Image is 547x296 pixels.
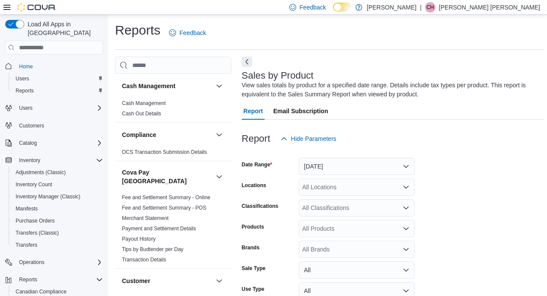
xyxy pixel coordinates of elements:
[12,73,32,84] a: Users
[425,2,435,13] div: Connor Horvath
[12,167,69,178] a: Adjustments (Classic)
[122,236,156,242] span: Payout History
[214,81,224,91] button: Cash Management
[122,236,156,242] a: Payout History
[403,246,409,253] button: Open list of options
[166,24,209,41] a: Feedback
[12,240,103,250] span: Transfers
[16,288,67,295] span: Canadian Compliance
[122,110,161,117] span: Cash Out Details
[19,259,45,266] span: Operations
[242,182,266,189] label: Locations
[122,205,206,211] a: Fee and Settlement Summary - POS
[122,149,207,156] span: OCS Transaction Submission Details
[12,204,41,214] a: Manifests
[16,257,48,267] button: Operations
[12,240,41,250] a: Transfers
[122,130,156,139] h3: Compliance
[9,227,106,239] button: Transfers (Classic)
[122,100,166,106] a: Cash Management
[242,203,278,210] label: Classifications
[9,239,106,251] button: Transfers
[242,70,313,81] h3: Sales by Product
[16,61,36,72] a: Home
[122,194,211,201] a: Fee and Settlement Summary - Online
[122,277,212,285] button: Customer
[19,157,40,164] span: Inventory
[16,103,103,113] span: Users
[12,86,103,96] span: Reports
[367,2,416,13] p: [PERSON_NAME]
[2,102,106,114] button: Users
[16,229,59,236] span: Transfers (Classic)
[242,244,259,251] label: Brands
[122,215,169,221] a: Merchant Statement
[12,167,103,178] span: Adjustments (Classic)
[122,225,196,232] span: Payment and Settlement Details
[179,29,206,37] span: Feedback
[16,155,44,166] button: Inventory
[12,86,37,96] a: Reports
[299,158,415,175] button: [DATE]
[2,256,106,268] button: Operations
[9,166,106,178] button: Adjustments (Classic)
[9,215,106,227] button: Purchase Orders
[277,130,340,147] button: Hide Parameters
[403,204,409,211] button: Open list of options
[9,73,106,85] button: Users
[115,98,231,122] div: Cash Management
[403,184,409,191] button: Open list of options
[19,140,37,146] span: Catalog
[9,203,106,215] button: Manifests
[16,193,80,200] span: Inventory Manager (Classic)
[122,149,207,155] a: OCS Transaction Submission Details
[242,134,270,144] h3: Report
[9,191,106,203] button: Inventory Manager (Classic)
[122,246,183,252] a: Tips by Budtender per Day
[16,138,40,148] button: Catalog
[16,87,34,94] span: Reports
[16,257,103,267] span: Operations
[2,274,106,286] button: Reports
[242,81,539,99] div: View sales totals by product for a specified date range. Details include tax types per product. T...
[333,3,351,12] input: Dark Mode
[12,228,62,238] a: Transfers (Classic)
[122,130,212,139] button: Compliance
[16,103,36,113] button: Users
[16,75,29,82] span: Users
[242,161,272,168] label: Date Range
[16,217,55,224] span: Purchase Orders
[12,191,84,202] a: Inventory Manager (Classic)
[16,138,103,148] span: Catalog
[291,134,336,143] span: Hide Parameters
[24,20,103,37] span: Load All Apps in [GEOGRAPHIC_DATA]
[122,168,212,185] button: Cova Pay [GEOGRAPHIC_DATA]
[19,276,37,283] span: Reports
[2,119,106,132] button: Customers
[9,178,106,191] button: Inventory Count
[242,286,264,293] label: Use Type
[16,121,48,131] a: Customers
[122,257,166,263] a: Transaction Details
[2,60,106,72] button: Home
[242,57,252,67] button: Next
[12,179,56,190] a: Inventory Count
[115,147,231,161] div: Compliance
[19,63,33,70] span: Home
[16,120,103,131] span: Customers
[16,60,103,71] span: Home
[16,169,66,176] span: Adjustments (Classic)
[16,274,41,285] button: Reports
[19,122,44,129] span: Customers
[12,191,103,202] span: Inventory Manager (Classic)
[214,276,224,286] button: Customer
[122,215,169,222] span: Merchant Statement
[420,2,422,13] p: |
[115,192,231,268] div: Cova Pay [GEOGRAPHIC_DATA]
[12,204,103,214] span: Manifests
[122,277,150,285] h3: Customer
[16,242,37,248] span: Transfers
[243,102,263,120] span: Report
